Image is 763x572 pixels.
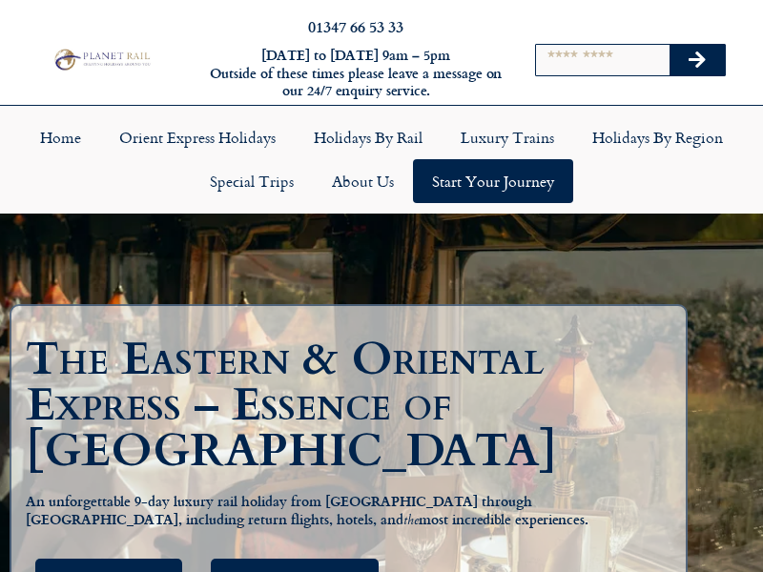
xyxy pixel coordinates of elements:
nav: Menu [10,115,753,203]
a: Holidays by Rail [295,115,442,159]
em: the [403,510,419,533]
a: Holidays by Region [573,115,742,159]
img: Planet Rail Train Holidays Logo [51,47,153,71]
a: Luxury Trains [442,115,573,159]
a: Start your Journey [413,159,573,203]
button: Search [670,45,725,75]
h5: An unforgettable 9-day luxury rail holiday from [GEOGRAPHIC_DATA] through [GEOGRAPHIC_DATA], incl... [26,493,671,530]
a: Home [21,115,100,159]
h1: The Eastern & Oriental Express – Essence of [GEOGRAPHIC_DATA] [26,337,681,474]
h6: [DATE] to [DATE] 9am – 5pm Outside of these times please leave a message on our 24/7 enquiry serv... [208,47,504,100]
a: About Us [313,159,413,203]
a: 01347 66 53 33 [308,15,403,37]
a: Special Trips [191,159,313,203]
a: Orient Express Holidays [100,115,295,159]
